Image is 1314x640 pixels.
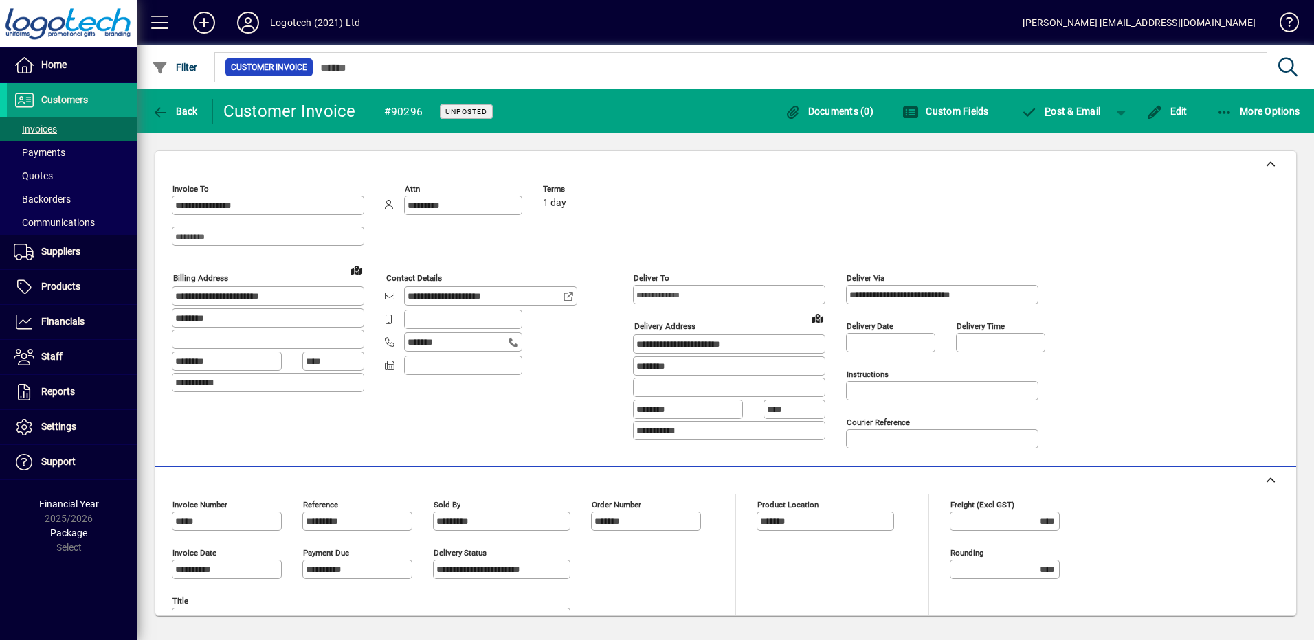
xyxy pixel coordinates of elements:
a: Settings [7,410,137,444]
span: Custom Fields [902,106,989,117]
mat-label: Freight (excl GST) [950,500,1014,510]
span: More Options [1216,106,1300,117]
mat-label: Instructions [847,369,889,379]
mat-label: Sold by [434,500,460,510]
a: Communications [7,211,137,234]
button: More Options [1213,99,1304,124]
span: Communications [14,217,95,228]
span: Unposted [445,107,487,116]
a: Staff [7,340,137,374]
a: View on map [807,307,829,329]
span: Terms [543,185,625,194]
a: Financials [7,305,137,339]
mat-label: Delivery time [957,321,1005,331]
a: Payments [7,141,137,164]
span: Quotes [14,170,53,181]
span: Settings [41,421,76,432]
span: 1 day [543,198,566,209]
a: Suppliers [7,235,137,269]
a: Backorders [7,187,137,211]
span: P [1045,106,1051,117]
button: Post & Email [1014,99,1108,124]
mat-label: Deliver To [634,273,669,283]
span: Back [152,106,198,117]
span: Documents (0) [784,106,873,117]
mat-label: Invoice date [172,548,216,558]
a: Reports [7,375,137,409]
mat-label: Courier Reference [847,418,910,427]
span: Backorders [14,194,71,205]
a: Quotes [7,164,137,187]
span: Reports [41,386,75,397]
a: View on map [346,259,368,281]
mat-label: Product location [757,500,819,510]
mat-label: Delivery date [847,321,893,331]
span: Home [41,59,67,70]
div: [PERSON_NAME] [EMAIL_ADDRESS][DOMAIN_NAME] [1023,12,1256,34]
div: Customer Invoice [223,100,356,122]
span: Edit [1146,106,1188,117]
span: Support [41,456,76,467]
span: Financials [41,316,85,327]
button: Documents (0) [781,99,877,124]
a: Support [7,445,137,479]
span: Staff [41,351,63,362]
span: Invoices [14,124,57,135]
mat-label: Order number [592,500,641,510]
span: Customer Invoice [231,60,307,74]
div: Logotech (2021) Ltd [270,12,360,34]
span: Products [41,281,80,292]
mat-label: Invoice number [172,500,227,510]
mat-label: Reference [303,500,338,510]
mat-label: Delivery status [434,548,487,558]
span: Customers [41,94,88,105]
span: Package [50,527,87,538]
app-page-header-button: Back [137,99,213,124]
span: ost & Email [1021,106,1101,117]
mat-label: Rounding [950,548,983,558]
button: Back [148,99,201,124]
mat-label: Invoice To [172,184,209,194]
span: Financial Year [39,499,99,510]
div: #90296 [384,101,423,123]
mat-label: Title [172,596,188,606]
button: Custom Fields [899,99,992,124]
a: Knowledge Base [1269,3,1297,47]
mat-label: Payment due [303,548,349,558]
button: Add [182,10,226,35]
button: Filter [148,55,201,80]
button: Profile [226,10,270,35]
button: Edit [1143,99,1191,124]
a: Products [7,270,137,304]
mat-label: Attn [405,184,420,194]
span: Payments [14,147,65,158]
span: Suppliers [41,246,80,257]
a: Home [7,48,137,82]
mat-label: Deliver via [847,273,884,283]
a: Invoices [7,117,137,141]
span: Filter [152,62,198,73]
